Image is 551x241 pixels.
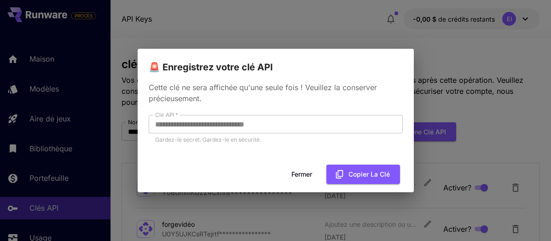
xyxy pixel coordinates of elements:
font: Cette clé ne sera affichée qu'une seule fois ! Veuillez la conserver précieusement. [149,83,377,103]
font: Copier la clé [348,170,390,178]
font: 🚨 Enregistrez votre clé API [149,62,273,73]
font: Clé API [155,111,174,118]
font: Fermer [291,170,312,178]
font: Gardez-le secret. Gardez-le en sécurité. [155,136,261,143]
button: Fermer [281,165,323,184]
button: Copier la clé [326,165,400,184]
